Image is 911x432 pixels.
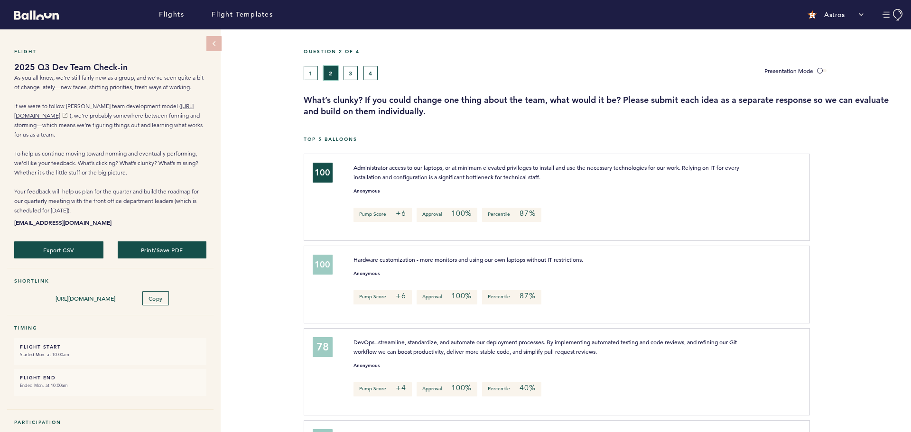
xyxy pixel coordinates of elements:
h5: Top 5 Balloons [304,136,904,142]
em: 87% [520,209,535,218]
button: Astros [803,5,868,24]
button: Copy [142,291,169,305]
p: Approval [417,208,477,222]
em: +4 [396,383,406,393]
h5: Timing [14,325,206,331]
p: Approval [417,382,477,396]
em: 100% [451,209,472,218]
h1: 2025 Q3 Dev Team Check-in [14,62,206,73]
em: +6 [396,291,406,301]
div: 100 [313,163,333,183]
p: Astros [824,10,845,19]
b: [EMAIL_ADDRESS][DOMAIN_NAME] [14,218,206,227]
span: Administrator access to our laptops, or at minimum elevated privileges to install and use the nec... [353,164,741,181]
div: 100 [313,255,333,275]
em: +6 [396,209,406,218]
small: Started Mon. at 10:00am [20,350,201,359]
h3: What’s clunky? If you could change one thing about the team, what would it be? Please submit each... [304,94,904,117]
small: Anonymous [353,363,380,368]
span: ), we’re probably somewhere between forming and storming—which means we’re figuring things out an... [14,112,203,214]
div: 78 [313,337,333,357]
h5: Flight [14,48,206,55]
h5: Shortlink [14,278,206,284]
small: Anonymous [353,189,380,193]
button: 1 [304,66,318,80]
small: Anonymous [353,271,380,276]
p: Pump Score [353,290,412,304]
span: Hardware customization - more monitors and using our own laptops without IT restrictions. [353,256,583,263]
button: Export CSV [14,241,103,258]
button: 3 [344,66,358,80]
h5: Participation [14,419,206,425]
small: Ended Mon. at 10:00am [20,381,201,390]
em: 100% [451,383,472,393]
a: Flights [159,9,184,20]
em: 40% [520,383,535,393]
a: Flight Templates [212,9,273,20]
img: new window [63,113,67,118]
h5: Question 2 of 4 [304,48,904,55]
em: 87% [520,291,535,301]
h6: FLIGHT START [20,344,201,350]
span: Copy [149,294,163,302]
a: [URL][DOMAIN_NAME] [14,102,194,119]
button: 4 [363,66,378,80]
a: Balloon [7,9,59,19]
span: Presentation Mode [764,67,813,74]
p: Approval [417,290,477,304]
svg: Balloon [14,10,59,20]
button: 2 [324,66,338,80]
p: Percentile [482,382,541,396]
h6: FLIGHT END [20,375,201,381]
p: Percentile [482,290,541,304]
span: As you all know, we’re still fairly new as a group, and we've seen quite a bit of change lately—n... [14,74,204,110]
p: Percentile [482,208,541,222]
button: Manage Account [883,9,904,21]
p: Pump Score [353,382,412,396]
span: DevOps--streamline, standardize, and automate our deployment processes. By implementing automated... [353,338,738,355]
em: 100% [451,291,472,301]
p: Pump Score [353,208,412,222]
button: Print/Save PDF [118,241,207,258]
